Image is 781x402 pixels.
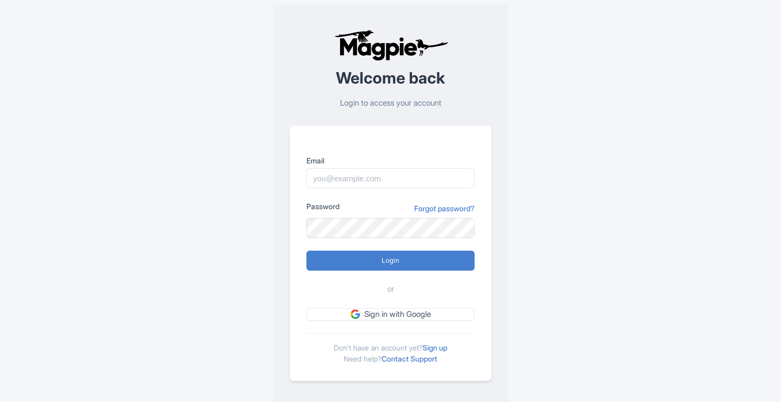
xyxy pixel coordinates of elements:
label: Password [306,201,340,212]
img: google.svg [351,310,360,319]
a: Sign up [423,343,447,352]
img: logo-ab69f6fb50320c5b225c76a69d11143b.png [332,29,450,61]
p: Login to access your account [290,97,491,109]
input: you@example.com [306,168,475,188]
a: Contact Support [382,354,437,363]
h2: Welcome back [290,69,491,87]
div: Don't have an account yet? Need help? [306,333,475,364]
a: Sign in with Google [306,308,475,321]
input: Login [306,251,475,271]
label: Email [306,155,475,166]
a: Forgot password? [414,203,475,214]
span: or [387,283,394,295]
